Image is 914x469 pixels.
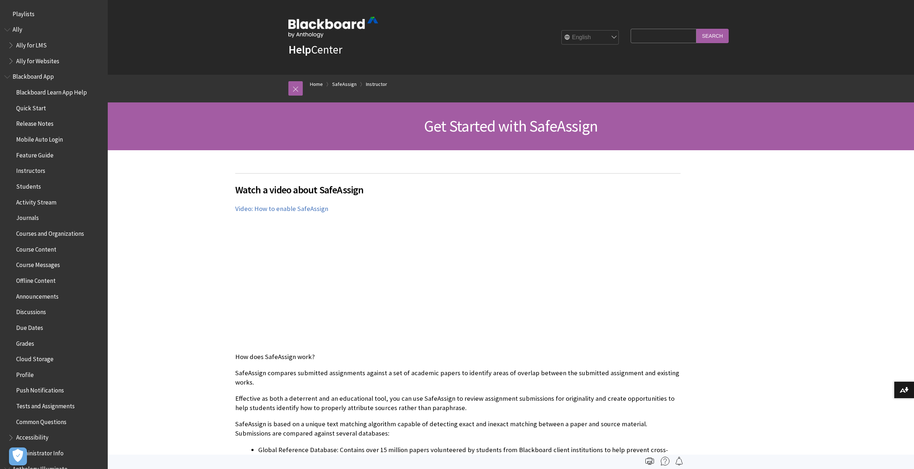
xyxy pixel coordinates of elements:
span: Students [16,180,41,190]
a: SafeAssign [332,80,357,89]
a: Video: How to enable SafeAssign [235,204,328,213]
span: Offline Content [16,275,56,284]
span: Tests and Assignments [16,400,75,410]
span: Instructors [16,165,45,175]
button: Open Preferences [9,447,27,465]
p: SafeAssign is based on a unique text matching algorithm capable of detecting exact and inexact ma... [235,419,681,438]
span: Discussions [16,306,46,316]
nav: Book outline for Anthology Ally Help [4,24,103,67]
span: Blackboard App [13,71,54,81]
input: Search [696,29,729,43]
p: How does SafeAssign work? [235,352,681,362]
a: Home [310,80,323,89]
strong: Help [288,42,311,57]
span: Cloud Storage [16,353,54,363]
select: Site Language Selector [562,31,619,45]
span: Activity Stream [16,196,56,206]
img: Follow this page [675,457,683,465]
span: Push Notifications [16,385,64,394]
span: Journals [16,212,39,222]
span: Ally [13,24,22,33]
span: Common Questions [16,416,66,426]
span: Administrator Info [16,447,64,457]
span: Feature Guide [16,149,54,159]
a: Instructor [366,80,387,89]
span: Course Content [16,243,56,253]
p: SafeAssign compares submitted assignments against a set of academic papers to identify areas of o... [235,368,681,387]
span: Get Started with SafeAssign [424,116,598,136]
nav: Book outline for Blackboard App Help [4,71,103,459]
span: Ally for LMS [16,39,47,49]
span: Mobile Auto Login [16,133,63,143]
span: Course Messages [16,259,60,269]
img: More help [661,457,669,465]
nav: Book outline for Playlists [4,8,103,20]
span: Release Notes [16,118,54,128]
a: HelpCenter [288,42,342,57]
span: Courses and Organizations [16,227,84,237]
span: Accessibility [16,432,48,441]
span: Profile [16,369,34,378]
span: Due Dates [16,322,43,331]
span: Ally for Websites [16,55,59,65]
span: Watch a video about SafeAssign [235,182,681,197]
span: Quick Start [16,102,46,112]
span: Blackboard Learn App Help [16,86,87,96]
li: Global Reference Database: Contains over 15 million papers volunteered by students from Blackboar... [258,445,681,465]
img: Print [645,457,654,465]
span: Grades [16,337,34,347]
p: Effective as both a deterrent and an educational tool, you can use SafeAssign to review assignmen... [235,394,681,413]
span: Announcements [16,290,59,300]
span: Playlists [13,8,34,18]
img: Blackboard by Anthology [288,17,378,38]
